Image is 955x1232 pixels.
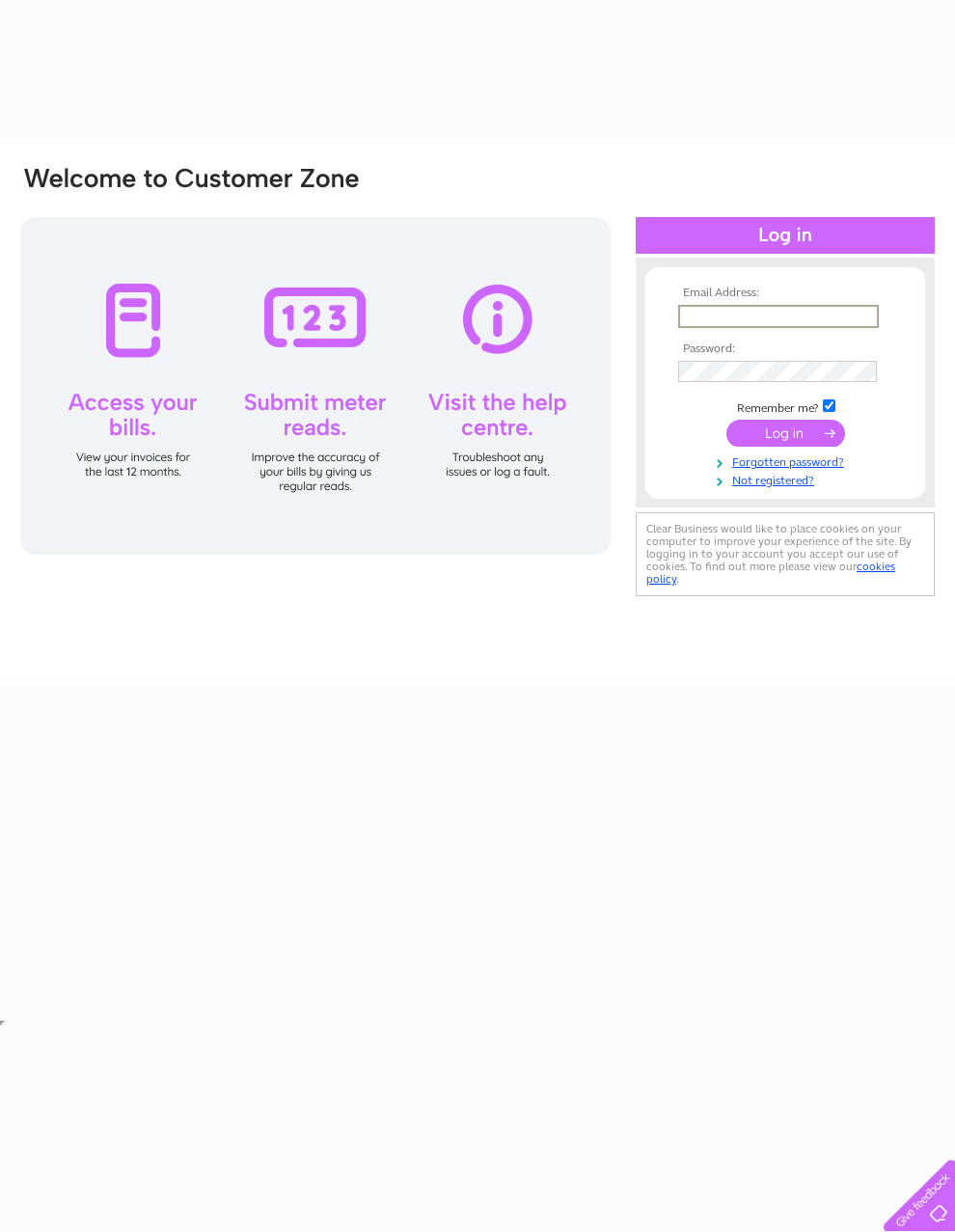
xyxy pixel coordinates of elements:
div: Clear Business would like to place cookies on your computer to improve your experience of the sit... [636,512,935,596]
th: Password: [673,342,897,356]
input: Submit [726,420,845,447]
a: Not registered? [678,470,897,488]
a: cookies policy [646,560,895,586]
td: Remember me? [673,397,897,416]
th: Email Address: [673,287,897,300]
a: Forgotten password? [678,452,897,470]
